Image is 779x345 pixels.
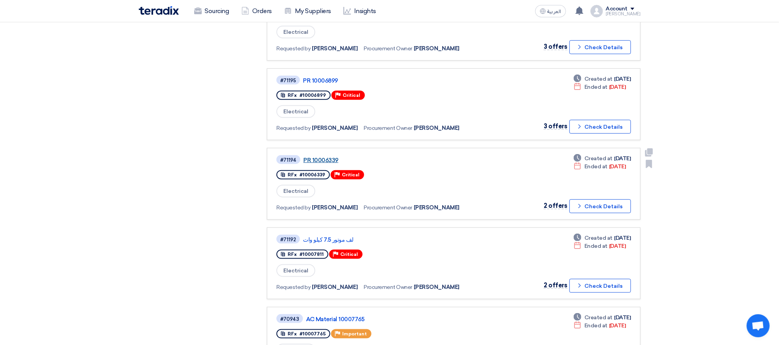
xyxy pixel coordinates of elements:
span: Electrical [276,105,315,118]
span: Created at [584,154,613,163]
div: #71192 [280,237,296,242]
div: [DATE] [574,234,631,242]
button: العربية [535,5,566,17]
span: #10007765 [300,331,326,337]
img: profile_test.png [591,5,603,17]
span: RFx [288,252,297,257]
span: 3 offers [544,123,567,130]
span: [PERSON_NAME] [414,204,459,212]
span: Ended at [584,242,608,250]
span: Procurement Owner [364,124,412,132]
span: Requested by [276,204,310,212]
div: Open chat [747,314,770,337]
div: #70943 [280,317,299,322]
img: Teradix logo [139,6,179,15]
span: Electrical [276,185,315,197]
span: 3 offers [544,43,567,50]
div: [PERSON_NAME] [606,12,641,16]
button: Check Details [569,199,631,213]
div: [DATE] [574,242,626,250]
span: RFx [288,331,297,337]
a: لف موتور 7.5 كيلو وات [303,236,495,243]
span: [PERSON_NAME] [414,45,459,53]
button: Check Details [569,40,631,54]
span: العربية [548,9,561,14]
a: Sourcing [188,3,235,20]
span: Critical [342,172,360,177]
span: Ended at [584,83,608,91]
span: Procurement Owner [364,283,412,291]
div: #71194 [280,158,296,163]
span: Requested by [276,283,310,291]
span: [PERSON_NAME] [312,283,358,291]
a: AC Material 10007765 [306,316,498,323]
span: Critical [343,93,360,98]
span: Created at [584,313,613,322]
span: Ended at [584,163,608,171]
span: Created at [584,75,613,83]
div: [DATE] [574,154,631,163]
span: Ended at [584,322,608,330]
span: [PERSON_NAME] [312,204,358,212]
span: #10007811 [300,252,324,257]
span: #10006899 [300,93,326,98]
a: PR 10006339 [303,157,496,164]
span: Electrical [276,264,315,277]
div: [DATE] [574,83,626,91]
span: [PERSON_NAME] [312,45,358,53]
span: [PERSON_NAME] [414,124,459,132]
span: 2 offers [544,202,567,209]
span: Electrical [276,26,315,38]
span: Procurement Owner [364,204,412,212]
span: [PERSON_NAME] [312,124,358,132]
span: Critical [340,252,358,257]
div: [DATE] [574,322,626,330]
div: #71195 [280,78,296,83]
span: Important [342,331,367,337]
div: [DATE] [574,313,631,322]
span: #10006339 [300,172,325,177]
span: Procurement Owner [364,45,412,53]
div: [DATE] [574,75,631,83]
a: Orders [235,3,278,20]
span: RFx [288,172,297,177]
div: Account [606,6,628,12]
button: Check Details [569,120,631,134]
span: 2 offers [544,282,567,289]
span: Requested by [276,124,310,132]
span: [PERSON_NAME] [414,283,459,291]
span: RFx [288,93,297,98]
span: Created at [584,234,613,242]
a: Insights [337,3,382,20]
div: [DATE] [574,163,626,171]
span: Requested by [276,45,310,53]
a: My Suppliers [278,3,337,20]
button: Check Details [569,279,631,293]
a: PR 10006899 [303,77,495,84]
